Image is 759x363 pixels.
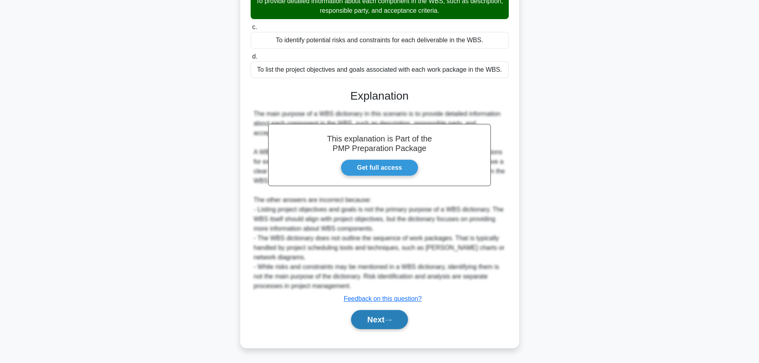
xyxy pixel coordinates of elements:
[251,32,509,49] div: To identify potential risks and constraints for each deliverable in the WBS.
[254,109,506,291] div: The main purpose of a WBS dictionary in this scenario is to provide detailed information about ea...
[252,53,257,60] span: d.
[341,159,418,176] a: Get full access
[255,89,504,103] h3: Explanation
[351,310,408,329] button: Next
[252,24,257,30] span: c.
[251,61,509,78] div: To list the project objectives and goals associated with each work package in the WBS.
[344,295,422,302] a: Feedback on this question?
